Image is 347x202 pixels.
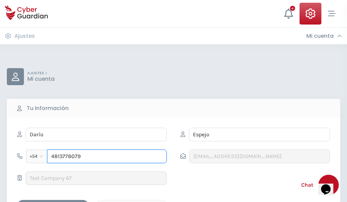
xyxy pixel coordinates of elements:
[306,33,334,40] h3: Mi cuenta
[14,33,35,40] h3: Ajustes
[27,104,69,112] b: Tu información
[30,151,44,161] span: +54
[306,33,342,40] div: Mi cuenta
[27,71,55,76] p: AJUSTES >
[290,6,295,11] div: +
[318,175,340,195] iframe: chat widget
[301,181,313,189] span: Chat
[27,76,55,82] p: Mi cuenta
